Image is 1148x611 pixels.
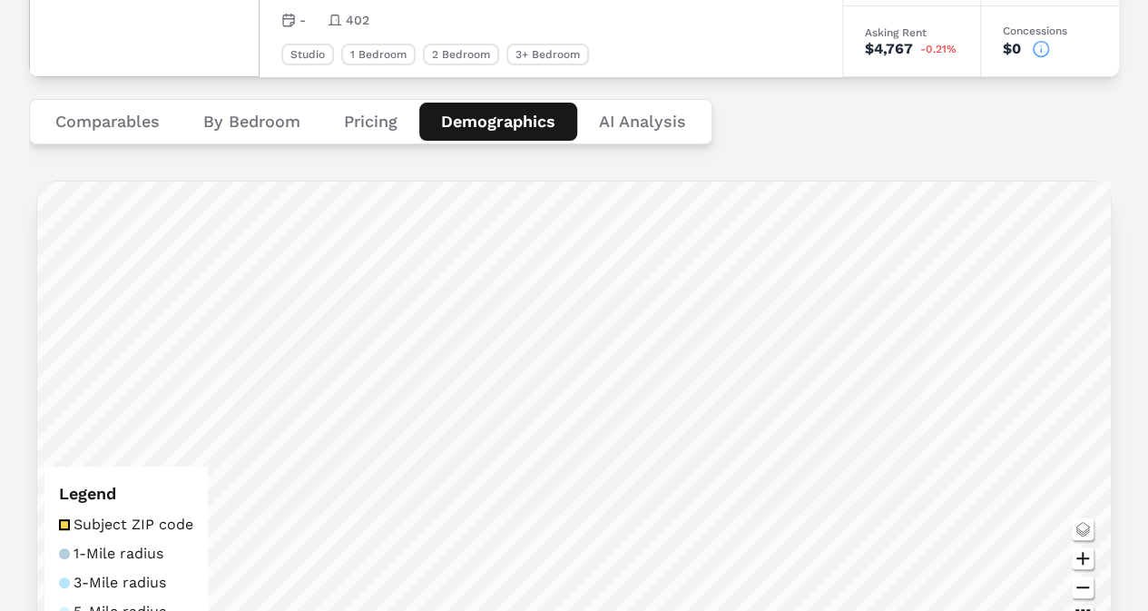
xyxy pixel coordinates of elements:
[920,44,957,54] span: -0.21%
[281,44,334,65] div: Studio
[1003,25,1097,36] div: Concessions
[577,103,708,141] button: AI Analysis
[59,514,193,536] li: Subject ZIP code
[299,11,306,29] span: -
[1003,42,1021,56] div: $0
[423,44,499,65] div: 2 Bedroom
[1072,577,1094,598] button: Zoom out map button
[59,572,193,594] li: 3-Mile radius
[34,103,182,141] button: Comparables
[1072,518,1094,540] button: Change style map button
[506,44,589,65] div: 3+ Bedroom
[1072,547,1094,569] button: Zoom in map button
[419,103,577,141] button: Demographics
[59,543,193,565] li: 1-Mile radius
[346,11,369,29] span: 402
[182,103,322,141] button: By Bedroom
[341,44,416,65] div: 1 Bedroom
[865,27,958,38] div: Asking Rent
[59,481,193,507] h3: Legend
[865,42,913,56] div: $4,767
[322,103,419,141] button: Pricing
